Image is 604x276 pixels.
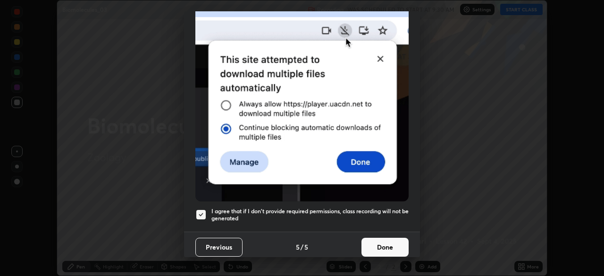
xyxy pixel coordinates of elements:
[301,242,303,252] h4: /
[304,242,308,252] h4: 5
[195,238,243,257] button: Previous
[361,238,409,257] button: Done
[211,208,409,222] h5: I agree that if I don't provide required permissions, class recording will not be generated
[296,242,300,252] h4: 5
